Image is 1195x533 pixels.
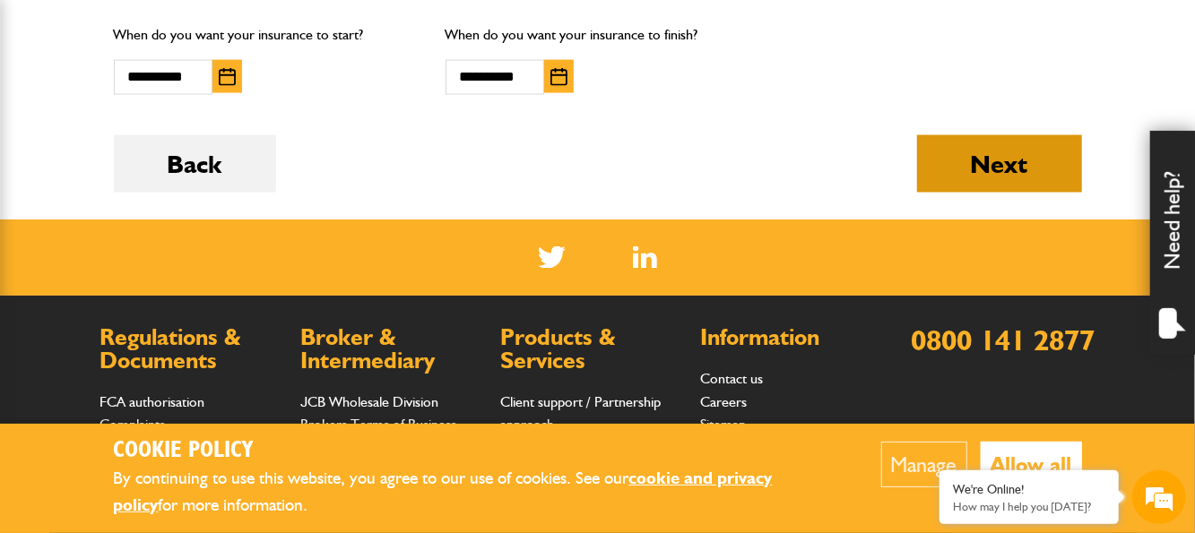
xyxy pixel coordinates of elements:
[981,442,1082,487] button: Allow all
[23,219,327,258] input: Enter your email address
[23,271,327,311] input: Enter your phone number
[953,482,1105,497] div: We're Online!
[550,68,567,86] img: Choose date
[700,394,747,411] a: Careers
[219,68,236,86] img: Choose date
[700,327,882,350] h2: Information
[30,99,75,125] img: d_20077148190_company_1631870298795_20077148190
[300,394,438,411] a: JCB Wholesale Division
[114,437,827,465] h2: Cookie Policy
[500,327,682,373] h2: Products & Services
[100,327,282,373] h2: Regulations & Documents
[100,417,166,434] a: Complaints
[300,417,456,434] a: Brokers Terms of Business
[114,135,276,193] button: Back
[538,246,566,269] img: Twitter
[912,323,1095,358] a: 0800 141 2877
[1150,131,1195,355] div: Need help?
[633,246,657,269] a: LinkedIn
[633,246,657,269] img: Linked In
[244,411,325,435] em: Start Chat
[700,417,746,434] a: Sitemap
[23,324,327,387] textarea: Type your message and hit 'Enter'
[114,23,419,47] p: When do you want your insurance to start?
[300,327,482,373] h2: Broker & Intermediary
[446,23,750,47] p: When do you want your insurance to finish?
[700,371,763,388] a: Contact us
[114,468,773,516] a: cookie and privacy policy
[917,135,1082,193] button: Next
[294,9,337,52] div: Minimize live chat window
[100,394,205,411] a: FCA authorisation
[881,442,967,487] button: Manage
[500,394,661,434] a: Client support / Partnership approach
[953,500,1105,513] p: How may I help you today?
[114,465,827,520] p: By continuing to use this website, you agree to our use of cookies. See our for more information.
[23,166,327,205] input: Enter your last name
[93,100,301,124] div: Chat with us now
